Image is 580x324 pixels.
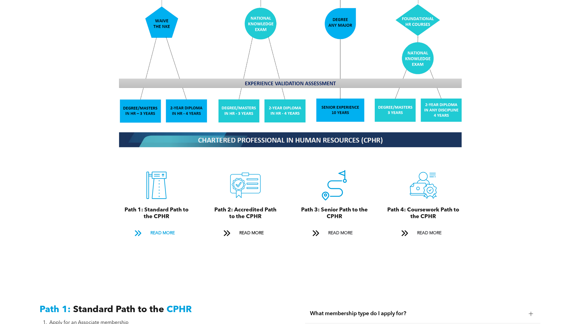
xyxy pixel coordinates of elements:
span: Path 2: Accredited Path to the CPHR [214,207,276,219]
span: READ MORE [415,228,444,239]
span: READ MORE [237,228,266,239]
span: Path 1: [40,305,71,314]
span: CPHR [167,305,192,314]
span: READ MORE [148,228,177,239]
a: READ MORE [219,228,272,239]
span: Path 4: Coursework Path to the CPHR [387,207,459,219]
span: Standard Path to the [73,305,164,314]
span: Path 3: Senior Path to the CPHR [301,207,368,219]
span: What membership type do I apply for? [310,310,524,317]
span: READ MORE [326,228,355,239]
a: READ MORE [130,228,183,239]
a: READ MORE [308,228,360,239]
span: Path 1: Standard Path to the CPHR [125,207,188,219]
a: READ MORE [397,228,449,239]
